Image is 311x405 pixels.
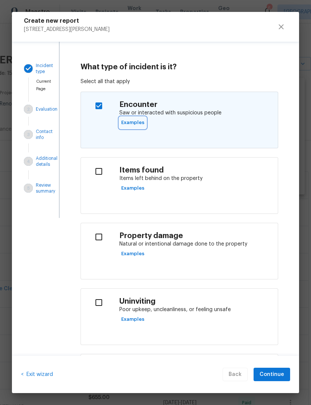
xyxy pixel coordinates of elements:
[21,60,41,77] button: Incident type
[119,306,272,314] p: Poor upkeep, uncleanliness, or feeling unsafe
[119,314,146,325] button: Examples
[21,179,41,197] button: Review summary
[272,18,290,36] button: close
[24,24,110,32] p: [STREET_ADDRESS][PERSON_NAME]
[119,297,272,306] h4: Uninviting
[119,100,272,110] h4: Encounter
[119,117,146,129] button: Examples
[36,79,51,91] span: Current Page
[36,155,57,167] p: Additional details
[260,370,284,379] span: Continue
[81,63,278,72] h4: What type of incident is it?
[24,18,110,24] h5: Create new report
[119,231,272,241] h4: Property damage
[119,183,146,194] button: Examples
[36,182,55,194] p: Review summary
[121,184,144,193] span: Examples
[21,368,53,382] div: <
[36,106,57,112] p: Evaluation
[119,248,146,260] button: Examples
[119,166,272,175] h4: Items found
[81,78,278,86] p: Select all that apply
[254,368,290,382] button: Continue
[27,159,30,164] text: 4
[23,372,53,377] span: Exit wizard
[36,63,53,75] p: Incident type
[21,126,41,143] button: Contact info
[119,109,272,117] p: Saw or interacted with suspicious people
[27,186,30,190] text: 5
[119,240,272,248] p: Natural or intentional damage done to the property
[36,129,53,140] p: Contact info
[121,250,144,258] span: Examples
[27,107,30,111] text: 2
[21,102,41,117] button: Evaluation
[27,133,30,137] text: 3
[21,152,41,170] button: Additional details
[119,175,272,183] p: Items left behind on the property
[121,315,144,324] span: Examples
[121,118,144,127] span: Examples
